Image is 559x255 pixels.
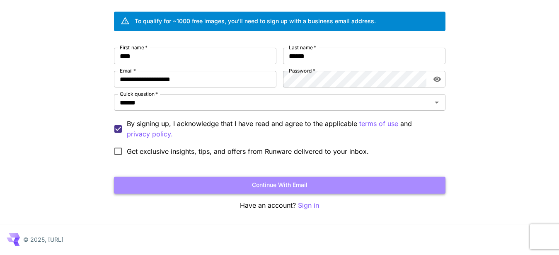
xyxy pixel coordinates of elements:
[289,67,315,74] label: Password
[359,119,398,129] button: By signing up, I acknowledge that I have read and agree to the applicable and privacy policy.
[359,119,398,129] p: terms of use
[114,177,445,194] button: Continue with email
[120,44,148,51] label: First name
[120,67,136,74] label: Email
[127,129,173,139] button: By signing up, I acknowledge that I have read and agree to the applicable terms of use and
[289,44,316,51] label: Last name
[430,72,445,87] button: toggle password visibility
[431,97,443,108] button: Open
[127,119,439,139] p: By signing up, I acknowledge that I have read and agree to the applicable and
[23,235,63,244] p: © 2025, [URL]
[127,146,369,156] span: Get exclusive insights, tips, and offers from Runware delivered to your inbox.
[298,200,319,211] button: Sign in
[114,200,445,211] p: Have an account?
[120,90,158,97] label: Quick question
[135,17,376,25] div: To qualify for ~1000 free images, you’ll need to sign up with a business email address.
[127,129,173,139] p: privacy policy.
